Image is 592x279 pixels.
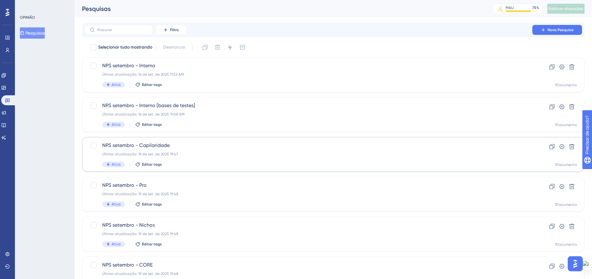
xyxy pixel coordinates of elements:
[112,242,121,246] font: Ativo
[98,45,152,50] font: Selecionar tudo mostrando
[102,152,178,156] font: Última atualização: 19 de set. de 2025 19:47
[160,42,189,53] button: Desmarcar
[532,6,536,10] font: 75
[506,6,514,10] font: MAU
[112,122,121,127] font: Ativo
[532,25,582,35] button: Nova Pesquisa
[102,182,147,188] font: NPS setembro - Pro
[135,202,162,207] button: Editar tags
[163,45,186,50] font: Desmarcar
[102,222,155,228] font: NPS setembro - Nichos
[102,142,170,148] font: NPS setembro - Capilaridade
[155,25,186,35] button: Filtro
[142,202,162,206] font: Editar tags
[25,31,45,35] font: Pesquisas
[135,82,162,87] button: Editar tags
[97,28,148,32] input: Procurar
[102,72,184,77] font: Última atualização: 16 de set. de 2025 11:52 AM
[102,272,178,276] font: Última atualização: 19 de set. de 2025 19:48
[142,83,162,87] font: Editar tags
[15,3,53,7] font: Precisar de ajuda?
[555,242,577,247] font: 1Documento
[142,162,162,167] font: Editar tags
[112,162,121,167] font: Ativo
[82,5,111,12] font: Pesquisas
[20,27,45,39] button: Pesquisas
[548,7,583,11] font: Publicar alterações
[566,254,585,273] iframe: Iniciador do Assistente de IA do UserGuiding
[102,192,178,196] font: Última atualização: 19 de set. de 2025 19:48
[102,262,153,268] font: NPS setembro - CORE
[555,163,577,167] font: 1Documento
[555,202,577,207] font: 1Documento
[142,122,162,127] font: Editar tags
[135,122,162,127] button: Editar tags
[112,202,121,206] font: Ativo
[548,28,574,32] font: Nova Pesquisa
[102,102,195,108] font: NPS setembro - Interno [bases de testes]
[112,83,121,87] font: Ativo
[536,6,539,10] font: %
[555,83,577,87] font: 1Documento
[102,63,155,69] font: NPS setembro - Interno
[142,242,162,246] font: Editar tags
[102,112,185,116] font: Última atualização: 16 de set. de 2025 11:08 AM
[170,28,179,32] font: Filtro
[547,4,585,14] button: Publicar alterações
[20,15,35,20] font: OPINIÃO
[555,123,577,127] font: 1Documento
[135,162,162,167] button: Editar tags
[102,232,178,236] font: Última atualização: 19 de set. de 2025 19:48
[135,242,162,247] button: Editar tags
